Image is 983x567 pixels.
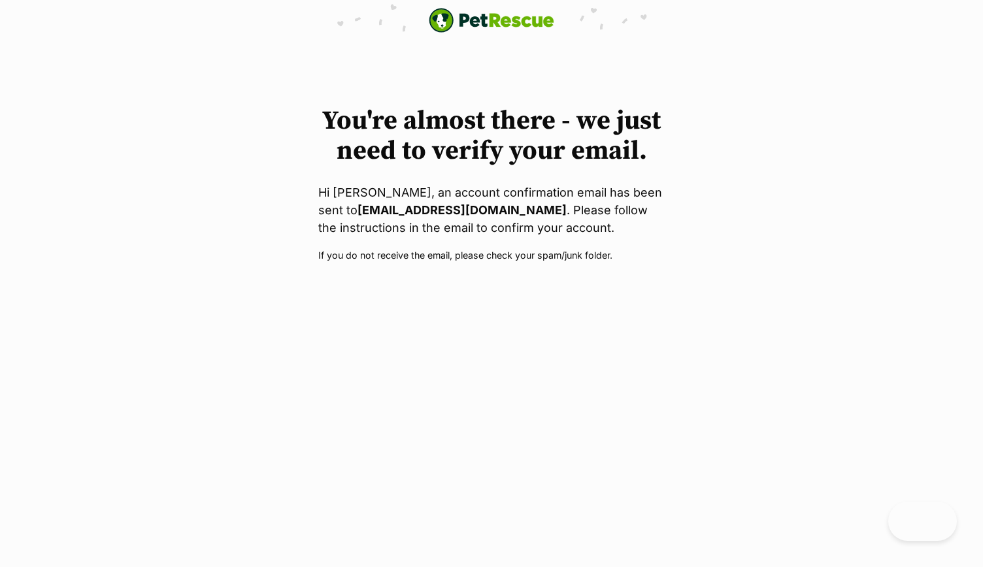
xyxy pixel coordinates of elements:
[888,502,957,541] iframe: Help Scout Beacon - Open
[318,106,665,166] h1: You're almost there - we just need to verify your email.
[429,8,554,33] a: PetRescue
[318,184,665,236] p: Hi [PERSON_NAME], an account confirmation email has been sent to . Please follow the instructions...
[358,203,567,217] strong: [EMAIL_ADDRESS][DOMAIN_NAME]
[429,8,554,33] img: logo-e224e6f780fb5917bec1dbf3a21bbac754714ae5b6737aabdf751b685950b380.svg
[318,248,665,262] p: If you do not receive the email, please check your spam/junk folder.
